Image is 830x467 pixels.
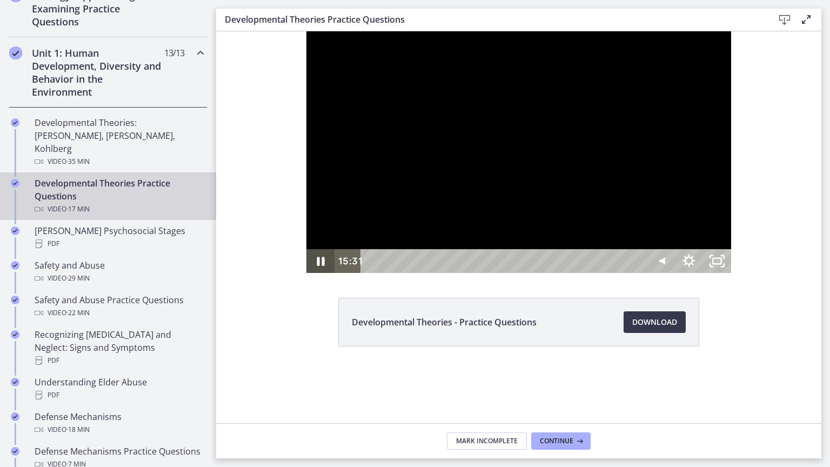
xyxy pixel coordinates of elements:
[35,354,203,367] div: PDF
[9,46,22,59] i: Completed
[352,316,537,329] span: Developmental Theories - Practice Questions
[11,447,19,456] i: Completed
[459,218,487,242] button: Show settings menu
[531,432,591,450] button: Continue
[32,46,164,98] h2: Unit 1: Human Development, Diversity and Behavior in the Environment
[11,412,19,421] i: Completed
[35,376,203,402] div: Understanding Elder Abuse
[35,328,203,367] div: Recognizing [MEDICAL_DATA] and Neglect: Signs and Symptoms
[431,218,459,242] button: Mute
[35,389,203,402] div: PDF
[447,432,527,450] button: Mark Incomplete
[624,311,686,333] a: Download
[11,226,19,235] i: Completed
[487,218,515,242] button: Unfullscreen
[35,155,203,168] div: Video
[35,116,203,168] div: Developmental Theories: [PERSON_NAME], [PERSON_NAME], Kohlberg
[11,179,19,188] i: Completed
[632,316,677,329] span: Download
[35,272,203,285] div: Video
[216,31,821,273] iframe: Video Lesson
[35,293,203,319] div: Safety and Abuse Practice Questions
[35,259,203,285] div: Safety and Abuse
[11,118,19,127] i: Completed
[66,423,90,436] span: · 18 min
[35,177,203,216] div: Developmental Theories Practice Questions
[164,46,184,59] span: 13 / 13
[66,272,90,285] span: · 29 min
[35,237,203,250] div: PDF
[35,423,203,436] div: Video
[11,261,19,270] i: Completed
[456,437,518,445] span: Mark Incomplete
[11,296,19,304] i: Completed
[540,437,573,445] span: Continue
[35,224,203,250] div: [PERSON_NAME] Psychosocial Stages
[35,410,203,436] div: Defense Mechanisms
[66,155,90,168] span: · 35 min
[35,203,203,216] div: Video
[66,306,90,319] span: · 22 min
[66,203,90,216] span: · 17 min
[11,378,19,386] i: Completed
[225,13,757,26] h3: Developmental Theories Practice Questions
[35,306,203,319] div: Video
[11,330,19,339] i: Completed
